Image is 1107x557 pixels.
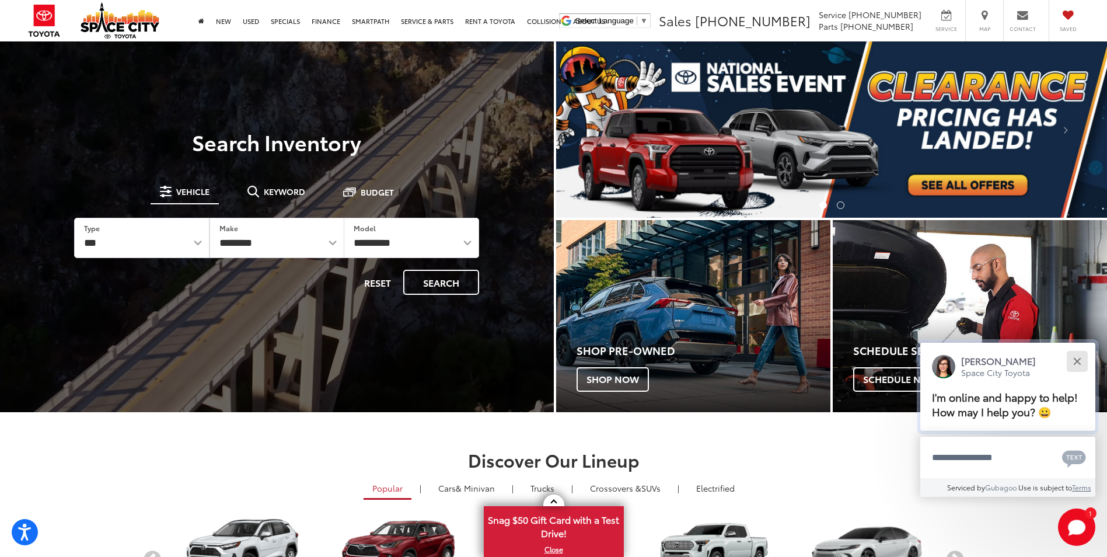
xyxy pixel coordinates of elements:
[417,482,424,494] li: |
[581,478,669,498] a: SUVs
[556,65,639,194] button: Click to view previous picture.
[1059,444,1089,471] button: Chat with SMS
[429,478,504,498] a: Cars
[853,367,948,392] span: Schedule Now
[1058,509,1095,546] svg: Start Chat
[933,25,959,33] span: Service
[364,478,411,500] a: Popular
[1089,510,1092,516] span: 1
[577,345,830,357] h4: Shop Pre-Owned
[176,187,209,196] span: Vehicle
[659,11,692,30] span: Sales
[833,220,1107,412] div: Toyota
[568,482,576,494] li: |
[1055,25,1081,33] span: Saved
[1024,65,1107,194] button: Click to view next picture.
[1018,482,1072,492] span: Use is subject to
[837,201,844,209] li: Go to slide number 2.
[640,16,648,25] span: ▼
[853,345,1107,357] h4: Schedule Service
[848,9,921,20] span: [PHONE_NUMBER]
[49,130,505,154] h3: Search Inventory
[264,187,305,196] span: Keyword
[509,482,516,494] li: |
[575,16,634,25] span: Select Language
[1058,509,1095,546] button: Toggle Chat Window
[219,223,238,233] label: Make
[354,270,401,295] button: Reset
[819,201,827,209] li: Go to slide number 1.
[833,220,1107,412] a: Schedule Service Schedule Now
[403,270,479,295] button: Search
[1062,449,1086,468] svg: Text
[920,343,1095,497] div: Close[PERSON_NAME]Space City ToyotaI'm online and happy to help! How may I help you? 😀Type your m...
[932,389,1078,419] span: I'm online and happy to help! How may I help you? 😀
[522,478,563,498] a: Trucks
[920,437,1095,479] textarea: Type your message
[819,9,846,20] span: Service
[485,507,623,543] span: Snag $50 Gift Card with a Test Drive!
[1010,25,1036,33] span: Contact
[947,482,985,492] span: Serviced by
[575,16,648,25] a: Select Language​
[972,25,997,33] span: Map
[695,11,811,30] span: [PHONE_NUMBER]
[590,482,641,494] span: Crossovers &
[840,20,913,32] span: [PHONE_NUMBER]
[687,478,743,498] a: Electrified
[556,220,830,412] div: Toyota
[84,223,100,233] label: Type
[556,220,830,412] a: Shop Pre-Owned Shop Now
[81,2,159,39] img: Space City Toyota
[361,188,394,196] span: Budget
[985,482,1018,492] a: Gubagoo.
[961,354,1036,367] p: [PERSON_NAME]
[456,482,495,494] span: & Minivan
[142,450,965,469] h2: Discover Our Lineup
[1064,349,1089,374] button: Close
[819,20,838,32] span: Parts
[1072,482,1091,492] a: Terms
[354,223,376,233] label: Model
[577,367,649,392] span: Shop Now
[675,482,682,494] li: |
[961,367,1036,378] p: Space City Toyota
